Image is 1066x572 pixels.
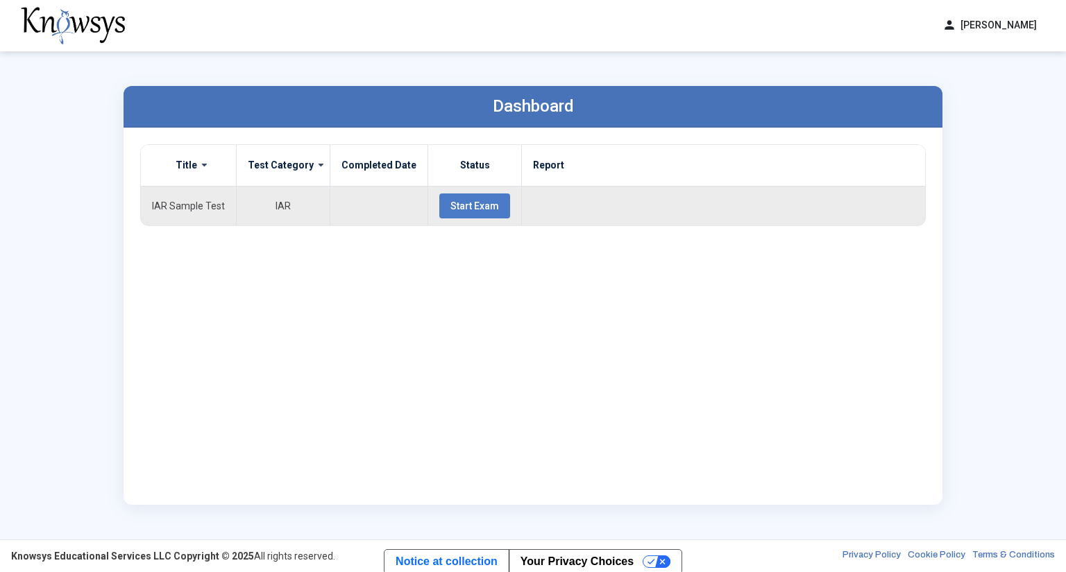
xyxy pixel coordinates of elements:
[972,549,1055,563] a: Terms & Conditions
[439,193,510,218] button: Start Exam
[843,549,901,563] a: Privacy Policy
[141,186,237,225] td: IAR Sample Test
[341,159,416,171] label: Completed Date
[248,159,314,171] label: Test Category
[237,186,330,225] td: IAR
[493,96,574,116] label: Dashboard
[934,14,1045,37] button: person[PERSON_NAME]
[522,145,926,187] th: Report
[11,549,335,563] div: All rights reserved.
[450,200,499,211] span: Start Exam
[428,145,522,187] th: Status
[21,7,125,44] img: knowsys-logo.png
[11,551,254,562] strong: Knowsys Educational Services LLC Copyright © 2025
[908,549,965,563] a: Cookie Policy
[942,18,956,33] span: person
[176,159,197,171] label: Title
